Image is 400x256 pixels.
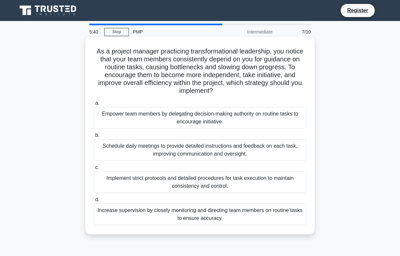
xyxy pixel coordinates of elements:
[94,139,306,161] div: Schedule daily meetings to provide detailed instructions and feedback on each task, improving com...
[94,107,306,129] div: Empower team members by delegating decision-making authority on routine tasks to encourage initia...
[95,164,99,170] span: c.
[219,25,276,38] div: Intermediate
[95,100,99,106] span: a.
[129,25,219,38] div: PMP
[94,203,306,225] div: Increase supervision by closely monitoring and directing team members on routine tasks to ensure ...
[85,25,104,38] div: 5:40
[104,28,129,36] a: Stop
[95,197,99,202] span: d.
[343,6,372,14] a: Register
[95,132,99,138] span: b.
[93,47,307,95] h5: As a project manager practicing transformational leadership, you notice that your team members co...
[276,25,315,38] div: 7/10
[94,171,306,193] div: Implement strict protocols and detailed procedures for task execution to maintain consistency and...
